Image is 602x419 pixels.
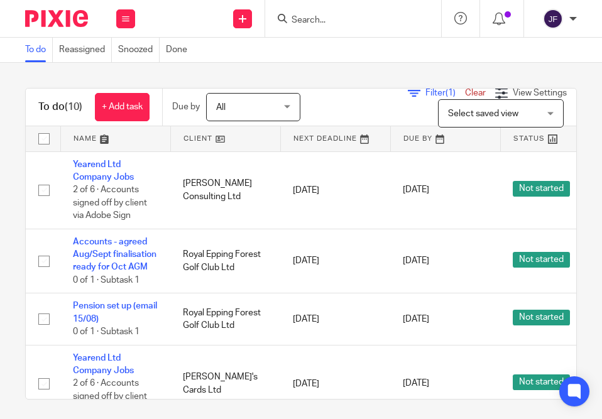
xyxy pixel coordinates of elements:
[403,379,429,388] span: [DATE]
[543,9,563,29] img: svg%3E
[170,293,280,345] td: Royal Epping Forest Golf Club Ltd
[73,327,140,336] span: 0 of 1 · Subtask 1
[59,38,112,62] a: Reassigned
[216,103,226,112] span: All
[25,10,88,27] img: Pixie
[448,109,518,118] span: Select saved view
[513,310,570,325] span: Not started
[403,315,429,324] span: [DATE]
[25,38,53,62] a: To do
[280,229,390,293] td: [DATE]
[65,102,82,112] span: (10)
[403,186,429,195] span: [DATE]
[513,374,570,390] span: Not started
[280,151,390,229] td: [DATE]
[166,38,194,62] a: Done
[73,276,140,285] span: 0 of 1 · Subtask 1
[170,151,280,229] td: [PERSON_NAME] Consulting Ltd
[280,293,390,345] td: [DATE]
[73,185,147,220] span: 2 of 6 · Accounts signed off by client via Adobe Sign
[465,89,486,97] a: Clear
[118,38,160,62] a: Snoozed
[95,93,150,121] a: + Add task
[403,257,429,266] span: [DATE]
[73,160,134,182] a: Yearend Ltd Company Jobs
[73,237,156,272] a: Accounts - agreed Aug/Sept finalisation ready for Oct AGM
[513,252,570,268] span: Not started
[73,379,147,413] span: 2 of 6 · Accounts signed off by client via Adobe Sign
[513,181,570,197] span: Not started
[170,229,280,293] td: Royal Epping Forest Golf Club Ltd
[172,101,200,113] p: Due by
[38,101,82,114] h1: To do
[290,15,403,26] input: Search
[73,302,157,323] a: Pension set up (email 15/08)
[425,89,465,97] span: Filter
[73,354,134,375] a: Yearend Ltd Company Jobs
[446,89,456,97] span: (1)
[513,89,567,97] span: View Settings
